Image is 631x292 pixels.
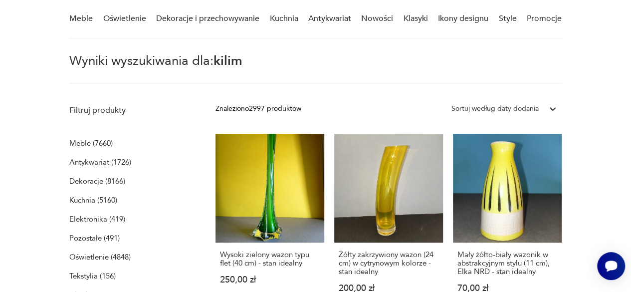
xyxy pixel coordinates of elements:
[339,251,438,276] h3: Żółty zakrzywiony wazon (24 cm) w cytrynowym kolorze - stan idealny
[69,250,131,264] a: Oświetlenie (4848)
[213,52,242,70] span: kilim
[451,103,539,114] div: Sortuj według daty dodania
[69,269,116,283] a: Tekstylia (156)
[69,231,120,245] a: Pozostałe (491)
[69,155,131,169] a: Antykwariat (1726)
[220,251,320,268] h3: Wysoki zielony wazon typu flet (40 cm) - stan idealny
[69,105,192,116] p: Filtruj produkty
[597,252,625,280] iframe: Smartsupp widget button
[69,193,117,207] a: Kuchnia (5160)
[457,251,557,276] h3: Mały żółto-biały wazonik w abstrakcyjnym stylu (11 cm), Elka NRD - stan idealny
[215,103,301,114] div: Znaleziono 2997 produktów
[69,212,125,226] a: Elektronika (419)
[69,174,125,188] a: Dekoracje (8166)
[69,136,113,150] a: Meble (7660)
[69,55,562,84] p: Wyniki wyszukiwania dla:
[220,276,320,284] p: 250,00 zł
